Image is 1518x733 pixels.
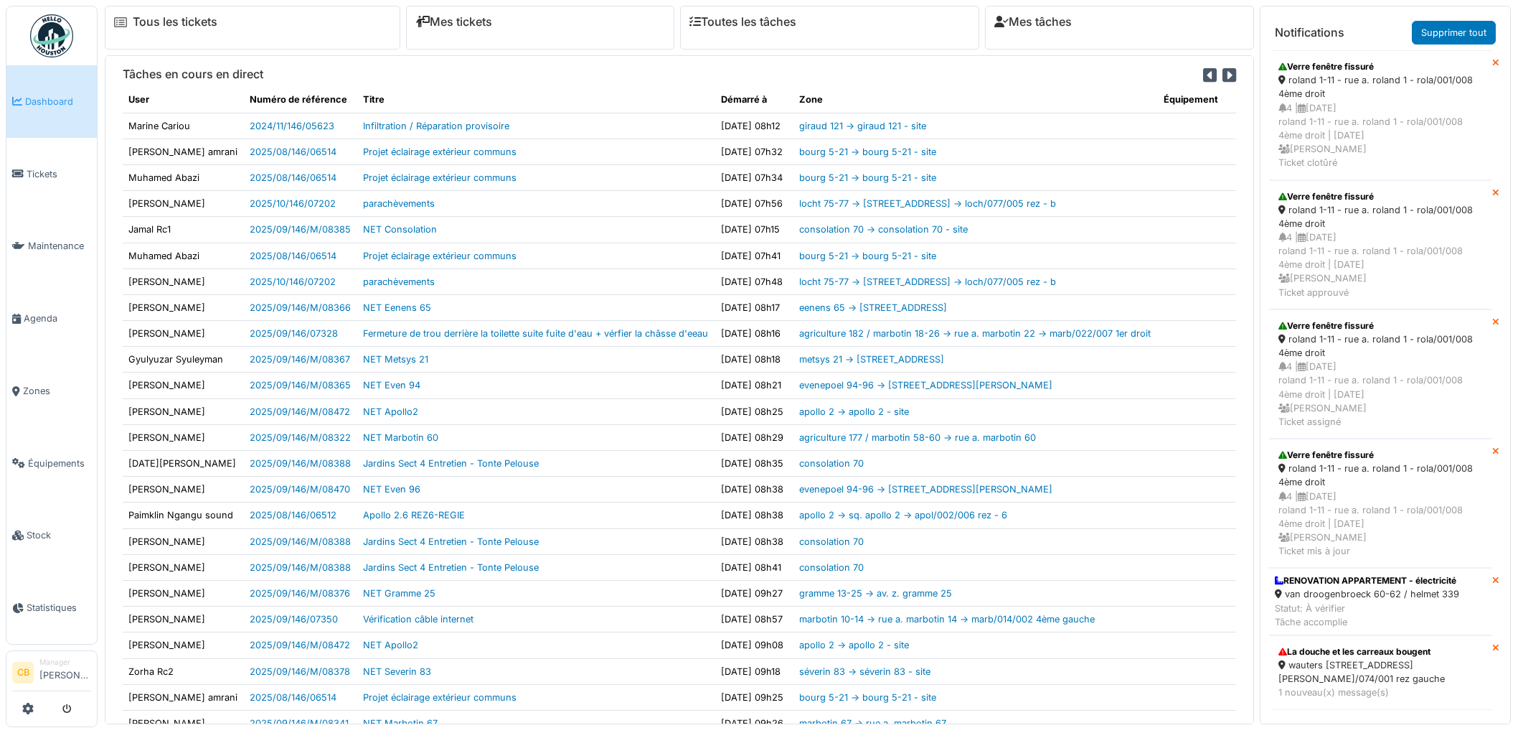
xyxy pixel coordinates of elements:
[799,328,1151,339] a: agriculture 182 / marbotin 18-26 -> rue a. marbotin 22 -> marb/022/007 1er droit
[250,458,351,469] a: 2025/09/146/M/08388
[715,658,793,684] td: [DATE] 09h18
[123,451,244,477] td: [DATE][PERSON_NAME]
[715,398,793,424] td: [DATE] 08h25
[1278,686,1483,699] div: 1 nouveau(x) message(s)
[715,113,793,139] td: [DATE] 08h12
[1269,635,1492,710] a: La douche et les carreaux bougent wauters [STREET_ADDRESS][PERSON_NAME]/074/001 rez gauche 1 nouv...
[793,87,1159,113] th: Zone
[363,276,435,287] a: parachèvements
[123,269,244,294] td: [PERSON_NAME]
[6,282,97,355] a: Agenda
[363,224,437,235] a: NET Consolation
[363,458,539,469] a: Jardins Sect 4 Entretien - Tonte Pelouse
[715,632,793,658] td: [DATE] 09h08
[363,562,539,573] a: Jardins Sect 4 Entretien - Tonte Pelouse
[363,198,435,209] a: parachèvements
[689,15,796,29] a: Toutes les tâches
[715,139,793,164] td: [DATE] 07h32
[1275,26,1344,39] h6: Notifications
[363,692,517,703] a: Projet éclairage extérieur communs
[250,406,350,417] a: 2025/09/146/M/08472
[363,406,418,417] a: NET Apollo2
[363,251,517,261] a: Projet éclairage extérieur communs
[363,328,708,339] a: Fermeture de trou derrière la toilette suite fuite d'eau + vérfier la châsse d'eeau
[363,640,418,650] a: NET Apollo2
[250,121,334,131] a: 2024/11/146/05623
[415,15,492,29] a: Mes tickets
[6,427,97,500] a: Équipements
[799,276,1056,287] a: locht 75-77 -> [STREET_ADDRESS] -> loch/077/005 rez - b
[250,251,336,261] a: 2025/08/146/06514
[1278,190,1483,203] div: Verre fenêtre fissuré
[715,554,793,580] td: [DATE] 08h41
[715,373,793,398] td: [DATE] 08h21
[123,684,244,710] td: [PERSON_NAME] amrani
[799,666,930,677] a: séverin 83 -> séverin 83 - site
[799,614,1095,625] a: marbotin 10-14 -> rue a. marbotin 14 -> marb/014/002 4ème gauche
[715,294,793,320] td: [DATE] 08h17
[799,562,864,573] a: consolation 70
[715,191,793,217] td: [DATE] 07h56
[23,384,91,398] span: Zones
[1278,658,1483,686] div: wauters [STREET_ADDRESS][PERSON_NAME]/074/001 rez gauche
[363,718,438,729] a: NET Marbotin 67
[123,113,244,139] td: Marine Cariou
[1278,360,1483,429] div: 4 | [DATE] roland 1-11 - rue a. roland 1 - rola/001/008 4ème droit | [DATE] [PERSON_NAME] Ticket ...
[250,614,338,625] a: 2025/09/146/07350
[250,198,336,209] a: 2025/10/146/07202
[6,571,97,644] a: Statistiques
[250,302,351,313] a: 2025/09/146/M/08366
[715,684,793,710] td: [DATE] 09h25
[123,373,244,398] td: [PERSON_NAME]
[250,432,351,443] a: 2025/09/146/M/08322
[799,432,1036,443] a: agriculture 177 / marbotin 58-60 -> rue a. marbotin 60
[715,528,793,554] td: [DATE] 08h38
[39,657,91,688] li: [PERSON_NAME]
[27,601,91,615] span: Statistiques
[123,477,244,503] td: [PERSON_NAME]
[123,424,244,450] td: [PERSON_NAME]
[250,536,351,547] a: 2025/09/146/M/08388
[123,347,244,373] td: Gyulyuzar Syuleyman
[799,588,952,599] a: gramme 13-25 -> av. z. gramme 25
[123,554,244,580] td: [PERSON_NAME]
[28,457,91,470] span: Équipements
[250,354,350,365] a: 2025/09/146/M/08367
[363,536,539,547] a: Jardins Sect 4 Entretien - Tonte Pelouse
[6,500,97,572] a: Stock
[250,588,350,599] a: 2025/09/146/M/08376
[1278,645,1483,658] div: La douche et les carreaux bougent
[715,607,793,632] td: [DATE] 08h57
[123,607,244,632] td: [PERSON_NAME]
[363,666,431,677] a: NET Severin 83
[799,640,909,650] a: apollo 2 -> apollo 2 - site
[6,210,97,283] a: Maintenance
[6,355,97,427] a: Zones
[123,503,244,528] td: Paimklin Ngangu sound
[250,484,350,495] a: 2025/09/146/M/08470
[799,198,1056,209] a: locht 75-77 -> [STREET_ADDRESS] -> loch/077/005 rez - b
[799,510,1007,520] a: apollo 2 -> sq. apollo 2 -> apol/002/006 rez - 6
[994,15,1072,29] a: Mes tâches
[28,239,91,253] span: Maintenance
[123,580,244,606] td: [PERSON_NAME]
[799,380,1052,391] a: evenepoel 94-96 -> [STREET_ADDRESS][PERSON_NAME]
[363,614,473,625] a: Vérification câble internet
[1275,587,1459,601] div: van droogenbroeck 60-62 / helmet 339
[799,354,944,365] a: metsys 21 -> [STREET_ADDRESS]
[250,380,351,391] a: 2025/09/146/M/08365
[715,477,793,503] td: [DATE] 08h38
[123,243,244,269] td: Muhamed Abazi
[250,510,336,520] a: 2025/08/146/06512
[6,65,97,138] a: Dashboard
[799,536,864,547] a: consolation 70
[123,632,244,658] td: [PERSON_NAME]
[123,398,244,424] td: [PERSON_NAME]
[27,167,91,181] span: Tickets
[12,657,91,691] a: CB Manager[PERSON_NAME]
[799,406,909,417] a: apollo 2 -> apollo 2 - site
[799,718,946,729] a: marbotin 67 -> rue a. marbotin 67
[123,294,244,320] td: [PERSON_NAME]
[25,95,91,108] span: Dashboard
[799,692,936,703] a: bourg 5-21 -> bourg 5-21 - site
